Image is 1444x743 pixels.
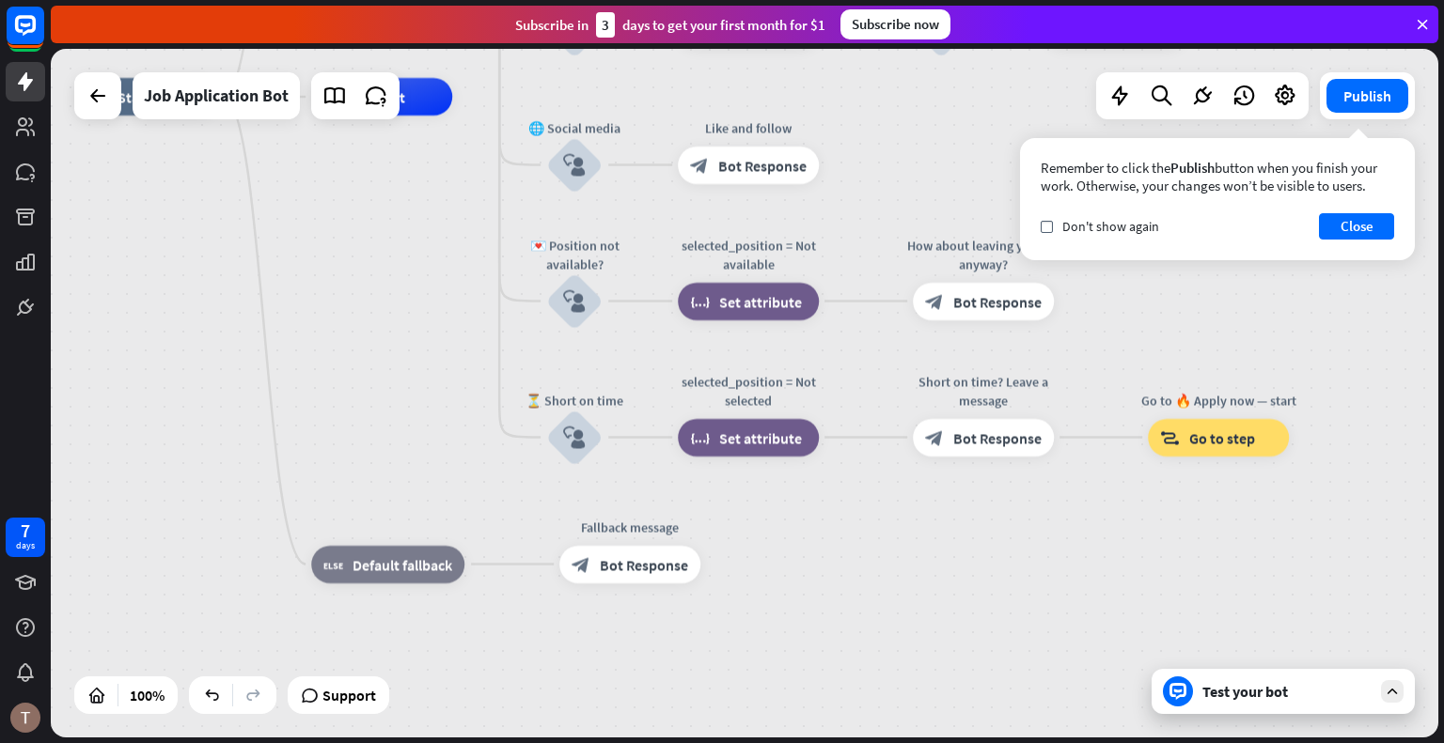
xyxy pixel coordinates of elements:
[1041,159,1394,194] div: Remember to click the button when you finish your work. Otherwise, your changes won’t be visible ...
[15,8,71,64] button: Open LiveChat chat widget
[664,372,833,410] div: selected_position = Not selected
[1134,391,1303,410] div: Go to 🔥 Apply now — start
[6,518,45,557] a: 7 days
[1189,428,1255,447] span: Go to step
[545,518,714,536] div: Fallback message
[925,292,944,311] i: block_bot_response
[719,428,802,447] span: Set attribute
[664,118,833,137] div: Like and follow
[953,428,1042,447] span: Bot Response
[596,12,615,38] div: 3
[1160,428,1180,447] i: block_goto
[1202,682,1372,701] div: Test your bot
[352,87,405,106] span: AI Assist
[518,236,631,273] div: 💌 Position not available?
[840,9,950,39] div: Subscribe now
[664,236,833,273] div: selected_position = Not available
[21,522,30,539] div: 7
[899,236,1068,273] div: How about leaving your CV anyway?
[563,290,586,313] i: block_user_input
[690,156,709,175] i: block_bot_response
[563,426,586,449] i: block_user_input
[144,72,289,119] div: Job Application Bot
[953,292,1042,311] span: Bot Response
[1170,159,1215,177] span: Publish
[719,292,802,311] span: Set attribute
[600,555,688,574] span: Bot Response
[690,428,710,447] i: block_set_attribute
[515,12,825,38] div: Subscribe in days to get your first month for $1
[1319,213,1394,240] button: Close
[1062,218,1159,235] span: Don't show again
[925,428,944,447] i: block_bot_response
[518,391,631,410] div: ⏳ Short on time
[572,555,590,574] i: block_bot_response
[518,118,631,137] div: 🌐 Social media
[16,539,35,552] div: days
[563,154,586,177] i: block_user_input
[899,372,1068,410] div: Short on time? Leave a message
[690,292,710,311] i: block_set_attribute
[1326,79,1408,113] button: Publish
[323,555,343,574] i: block_fallback
[353,555,452,574] span: Default fallback
[322,680,376,710] span: Support
[718,156,807,175] span: Bot Response
[124,680,170,710] div: 100%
